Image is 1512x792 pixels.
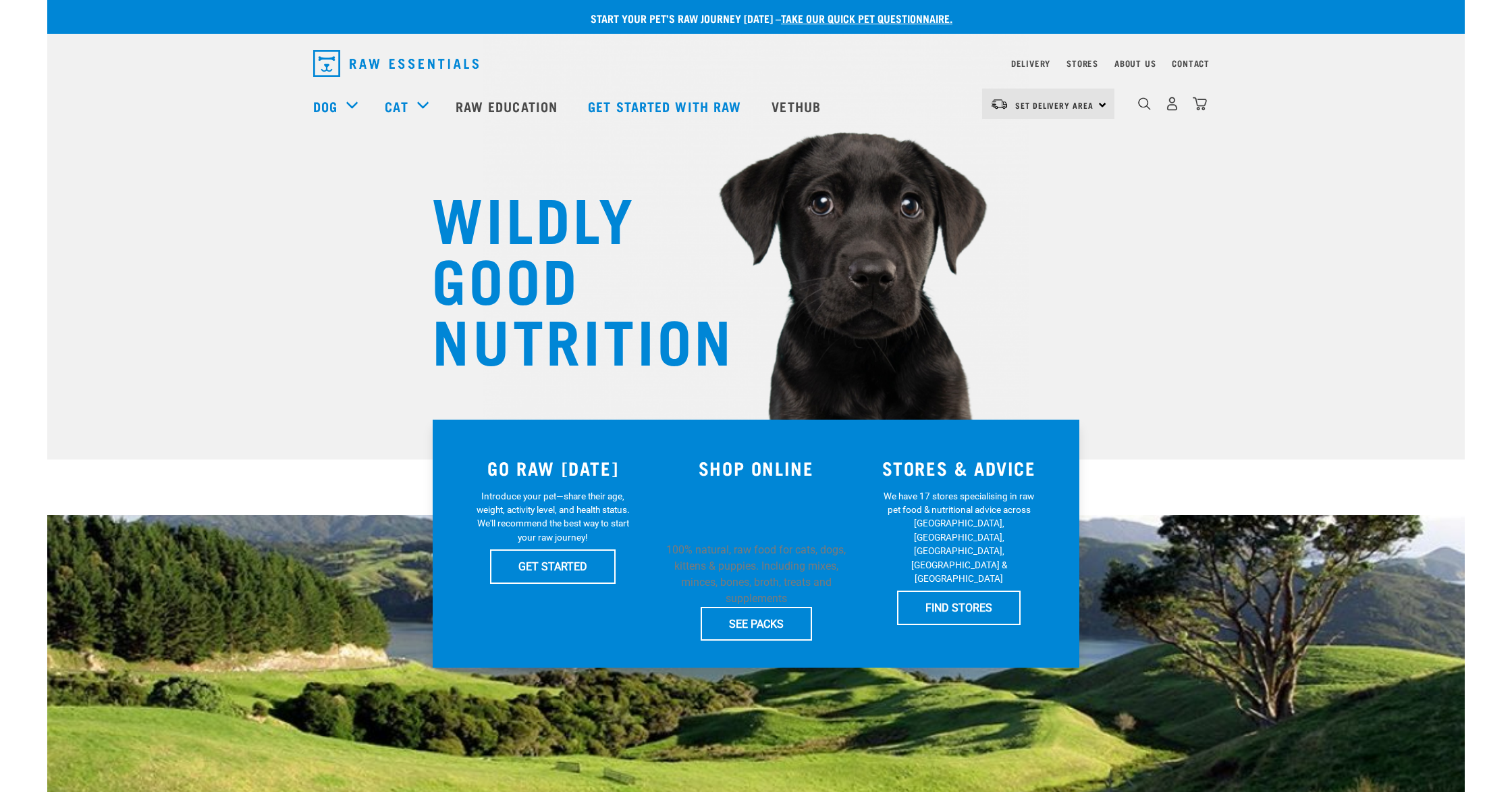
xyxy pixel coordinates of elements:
p: Introduce your pet—share their age, weight, activity level, and health status. We'll recommend th... [474,489,632,545]
a: Delivery [1011,61,1050,66]
p: 100% natural, raw food for cats, dogs, kittens & puppies. Including mixes, minces, bones, broth, ... [663,542,850,607]
a: Stores [1066,61,1098,66]
a: take our quick pet questionnaire. [781,15,952,21]
h3: GO RAW [DATE] [460,457,647,478]
a: Raw Education [442,79,574,133]
a: Contact [1172,61,1210,66]
span: Set Delivery Area [1015,103,1093,107]
h3: STORES & ADVICE [865,457,1052,478]
h3: SHOP ONLINE [663,457,850,478]
a: GET STARTED [490,549,616,583]
a: Vethub [758,79,838,133]
img: user.png [1165,97,1179,111]
a: Get started with Raw [574,79,758,133]
a: About Us [1114,61,1156,66]
img: home-icon-1@2x.png [1138,97,1151,110]
p: Start your pet’s raw journey [DATE] – [57,10,1475,26]
a: Dog [313,96,337,116]
a: Cat [385,96,408,116]
img: home-icon@2x.png [1193,97,1207,111]
a: FIND STORES [897,591,1021,624]
p: We have 17 stores specialising in raw pet food & nutritional advice across [GEOGRAPHIC_DATA], [GE... [880,489,1038,586]
h1: WILDLY GOOD NUTRITION [432,186,702,368]
img: van-moving.png [990,98,1008,110]
nav: dropdown navigation [47,79,1465,133]
img: Raw Essentials Logo [313,50,479,77]
a: SEE PACKS [701,607,812,641]
nav: dropdown navigation [302,45,1210,82]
